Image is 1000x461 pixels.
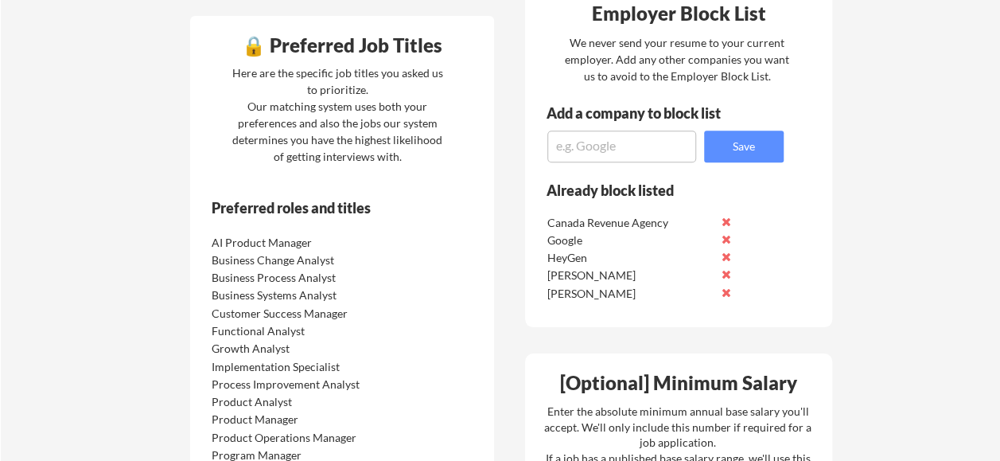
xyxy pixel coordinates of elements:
[212,270,379,286] div: Business Process Analyst
[212,394,379,410] div: Product Analyst
[212,377,379,393] div: Process Improvement Analyst
[704,131,784,162] button: Save
[547,232,715,248] div: Google
[531,4,827,23] div: Employer Block List
[547,183,762,197] div: Already block listed
[531,373,827,393] div: [Optional] Minimum Salary
[547,268,715,283] div: [PERSON_NAME]
[547,215,715,231] div: Canada Revenue Agency
[547,106,745,120] div: Add a company to block list
[564,34,791,84] div: We never send your resume to your current employer. Add any other companies you want us to avoid ...
[194,36,490,55] div: 🔒 Preferred Job Titles
[212,287,379,303] div: Business Systems Analyst
[212,201,428,215] div: Preferred roles and titles
[212,252,379,268] div: Business Change Analyst
[212,323,379,339] div: Functional Analyst
[212,359,379,375] div: Implementation Specialist
[212,235,379,251] div: AI Product Manager
[212,412,379,428] div: Product Manager
[212,430,379,446] div: Product Operations Manager
[547,286,715,317] div: [PERSON_NAME] Communications
[212,306,379,322] div: Customer Success Manager
[212,341,379,357] div: Growth Analyst
[547,250,715,266] div: HeyGen
[228,64,447,165] div: Here are the specific job titles you asked us to prioritize. Our matching system uses both your p...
